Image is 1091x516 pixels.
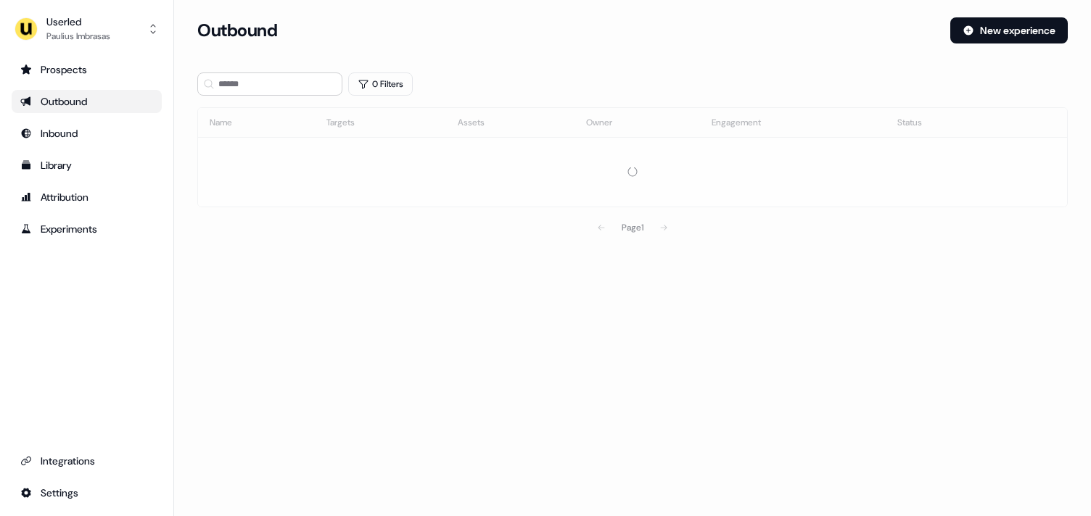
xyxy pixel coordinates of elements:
a: Go to templates [12,154,162,177]
a: Go to prospects [12,58,162,81]
div: Attribution [20,190,153,204]
button: 0 Filters [348,72,413,96]
h3: Outbound [197,20,277,41]
a: Go to Inbound [12,122,162,145]
div: Userled [46,14,110,29]
div: Inbound [20,126,153,141]
a: Go to experiments [12,217,162,241]
div: Library [20,158,153,172]
div: Paulius Imbrasas [46,29,110,43]
div: Prospects [20,62,153,77]
div: Integrations [20,454,153,468]
a: Go to attribution [12,186,162,209]
button: UserledPaulius Imbrasas [12,12,162,46]
a: Go to outbound experience [12,90,162,113]
div: Settings [20,486,153,500]
div: Outbound [20,94,153,109]
button: New experience [950,17,1068,43]
a: Go to integrations [12,449,162,473]
div: Experiments [20,222,153,236]
a: Go to integrations [12,481,162,504]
